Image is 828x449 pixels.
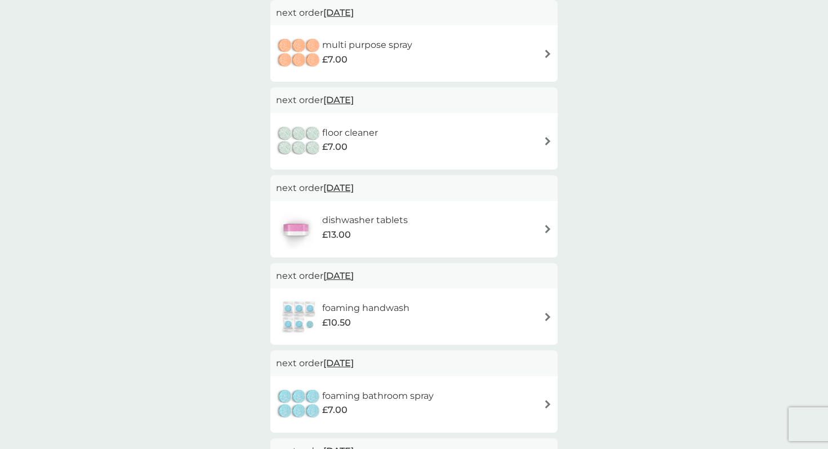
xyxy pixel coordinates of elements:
img: multi purpose spray [276,34,322,73]
span: £7.00 [322,140,348,154]
p: next order [276,6,552,20]
h6: dishwasher tablets [322,213,408,228]
span: [DATE] [323,2,354,24]
span: £7.00 [322,52,348,67]
img: floor cleaner [276,122,322,161]
span: [DATE] [323,265,354,287]
span: £10.50 [322,315,351,330]
h6: multi purpose spray [322,38,412,52]
h6: foaming handwash [322,301,409,315]
img: arrow right [544,50,552,58]
span: £7.00 [322,403,348,417]
h6: floor cleaner [322,126,378,140]
img: arrow right [544,225,552,233]
img: dishwasher tablets [276,210,315,249]
span: [DATE] [323,352,354,374]
p: next order [276,93,552,108]
img: foaming handwash [276,297,322,336]
p: next order [276,181,552,195]
img: foaming bathroom spray [276,385,322,424]
span: [DATE] [323,89,354,111]
img: arrow right [544,137,552,145]
img: arrow right [544,400,552,408]
span: [DATE] [323,177,354,199]
p: next order [276,269,552,283]
h6: foaming bathroom spray [322,389,434,403]
img: arrow right [544,313,552,321]
p: next order [276,356,552,371]
span: £13.00 [322,228,351,242]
